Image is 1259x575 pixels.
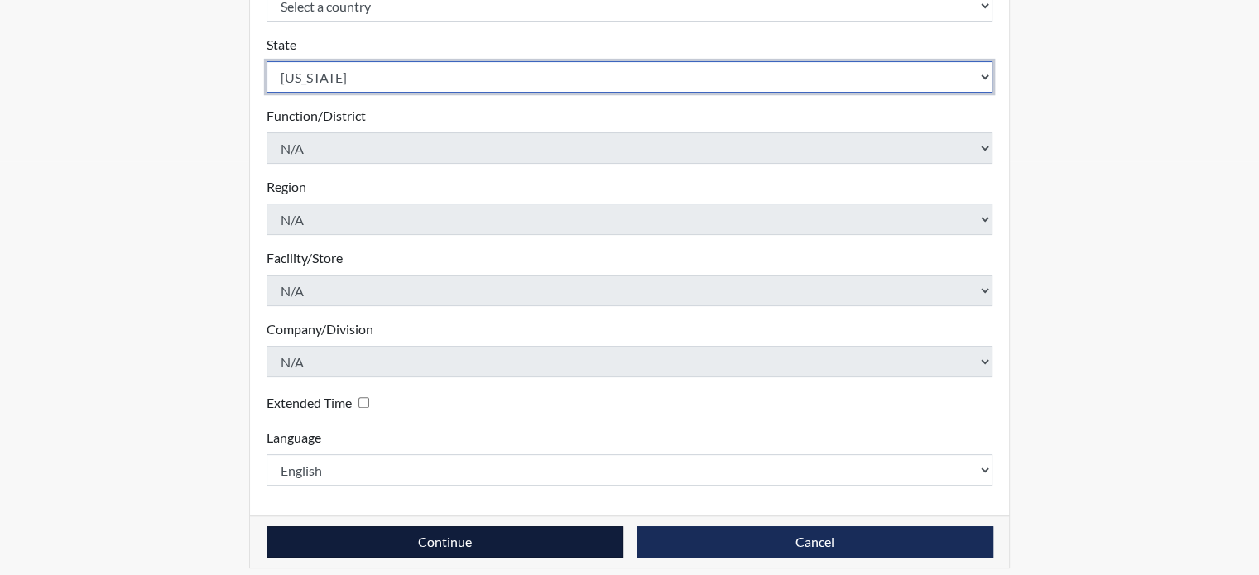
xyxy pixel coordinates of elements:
label: State [267,35,296,55]
button: Cancel [637,526,993,558]
button: Continue [267,526,623,558]
label: Region [267,177,306,197]
label: Extended Time [267,393,352,413]
label: Function/District [267,106,366,126]
label: Company/Division [267,319,373,339]
div: Checking this box will provide the interviewee with an accomodation of extra time to answer each ... [267,391,376,414]
label: Language [267,428,321,448]
label: Facility/Store [267,248,343,268]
